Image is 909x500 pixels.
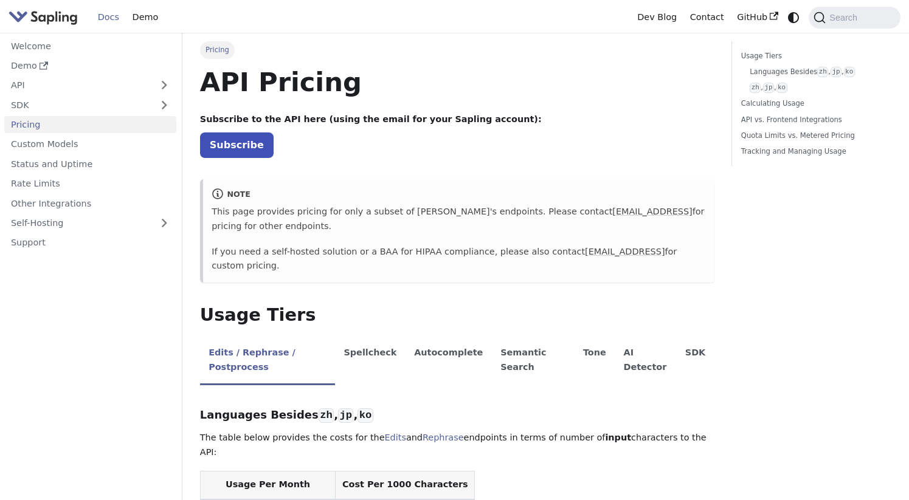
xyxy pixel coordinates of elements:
a: Pricing [4,116,176,134]
li: AI Detector [615,337,676,385]
span: Pricing [200,41,235,58]
li: Spellcheck [335,337,406,385]
a: Contact [683,8,731,27]
th: Usage Per Month [200,471,335,499]
li: Semantic Search [492,337,575,385]
code: jp [338,408,353,423]
a: Calculating Usage [741,98,887,109]
th: Cost Per 1000 Characters [336,471,475,499]
code: jp [763,83,774,93]
a: Welcome [4,37,176,55]
button: Expand sidebar category 'API' [152,77,176,94]
code: zh [750,83,761,93]
a: Other Integrations [4,194,176,212]
li: Tone [575,337,615,385]
nav: Breadcrumbs [200,41,714,58]
code: zh [817,67,828,77]
a: Rephrase [423,433,464,442]
p: If you need a self-hosted solution or a BAA for HIPAA compliance, please also contact for custom ... [212,245,705,274]
code: jp [831,67,842,77]
a: Demo [126,8,165,27]
a: Self-Hosting [4,214,176,232]
a: Docs [91,8,126,27]
a: Status and Uptime [4,155,176,173]
code: ko [776,83,787,93]
strong: input [605,433,631,442]
a: [EMAIL_ADDRESS] [585,247,665,256]
a: Quota Limits vs. Metered Pricing [741,130,887,142]
a: API vs. Frontend Integrations [741,114,887,126]
a: API [4,77,152,94]
a: [EMAIL_ADDRESS] [612,207,692,216]
li: Edits / Rephrase / Postprocess [200,337,335,385]
h3: Languages Besides , , [200,408,714,422]
img: Sapling.ai [9,9,78,26]
li: Autocomplete [406,337,492,385]
code: zh [319,408,334,423]
button: Expand sidebar category 'SDK' [152,96,176,114]
a: SDK [4,96,152,114]
code: ko [358,408,373,423]
p: The table below provides the costs for the and endpoints in terms of number of characters to the ... [200,431,714,460]
strong: Subscribe to the API here (using the email for your Sapling account): [200,114,542,124]
a: Edits [385,433,406,442]
a: Tracking and Managing Usage [741,146,887,157]
span: Search [826,13,865,22]
a: Rate Limits [4,175,176,193]
a: Demo [4,57,176,75]
button: Switch between dark and light mode (currently system mode) [785,9,803,26]
button: Search (Command+K) [809,7,900,29]
h2: Usage Tiers [200,304,714,326]
a: Sapling.aiSapling.ai [9,9,82,26]
li: SDK [676,337,714,385]
a: Languages Besideszh,jp,ko [750,66,883,78]
a: Dev Blog [631,8,683,27]
code: ko [844,67,855,77]
a: Support [4,234,176,252]
a: Usage Tiers [741,50,887,62]
a: GitHub [730,8,784,27]
a: zh,jp,ko [750,82,883,94]
div: note [212,188,705,202]
p: This page provides pricing for only a subset of [PERSON_NAME]'s endpoints. Please contact for pri... [212,205,705,234]
a: Custom Models [4,135,176,153]
a: Subscribe [200,132,274,157]
h1: API Pricing [200,66,714,98]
